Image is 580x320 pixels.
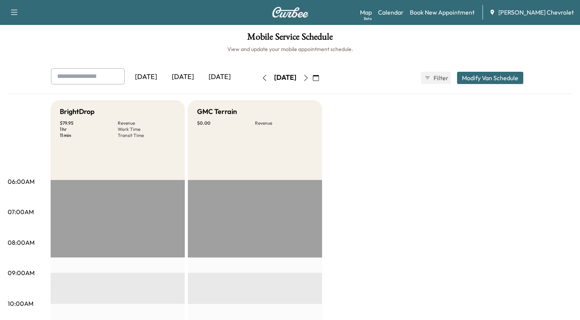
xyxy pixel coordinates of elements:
p: Revenue [255,120,313,126]
img: Curbee Logo [272,7,309,18]
div: [DATE] [201,68,238,86]
button: Modify Van Schedule [457,72,523,84]
div: [DATE] [164,68,201,86]
p: 1 hr [60,126,118,132]
span: [PERSON_NAME] Chevrolet [498,8,574,17]
p: Work Time [118,126,176,132]
p: 08:00AM [8,238,35,247]
a: Calendar [378,8,404,17]
span: Filter [434,73,447,82]
div: Beta [364,16,372,21]
h6: View and update your mobile appointment schedule. [8,45,572,53]
p: 07:00AM [8,207,34,216]
button: Filter [421,72,451,84]
p: Transit Time [118,132,176,139]
p: $ 79.95 [60,120,118,126]
p: 11 min [60,132,118,139]
h1: Mobile Service Schedule [8,32,572,45]
p: Revenue [118,120,176,126]
h5: GMC Terrain [197,106,237,117]
div: [DATE] [128,68,164,86]
a: MapBeta [360,8,372,17]
p: 09:00AM [8,268,35,277]
h5: BrightDrop [60,106,95,117]
p: $ 0.00 [197,120,255,126]
p: 06:00AM [8,177,35,186]
p: 10:00AM [8,299,33,308]
a: Book New Appointment [410,8,475,17]
div: [DATE] [274,73,296,82]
